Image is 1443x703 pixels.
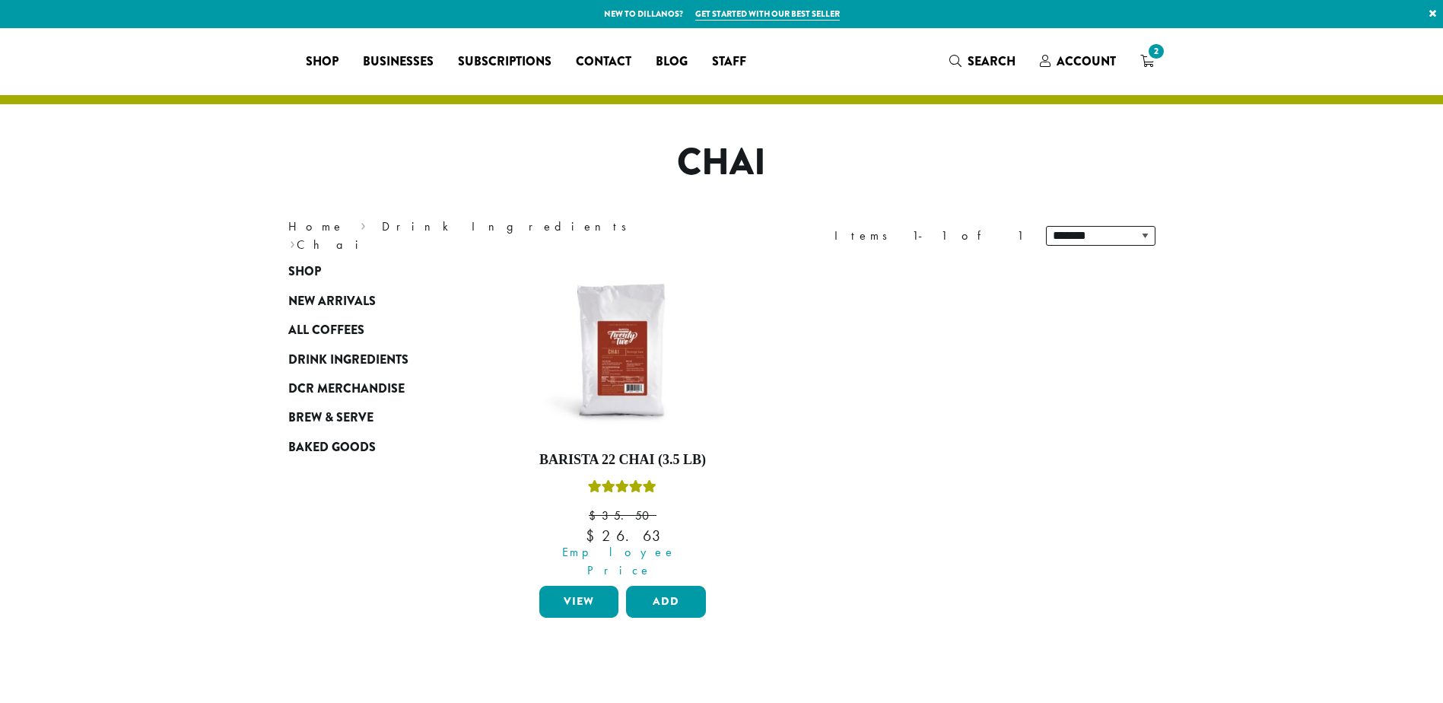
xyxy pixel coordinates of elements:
[288,409,373,428] span: Brew & Serve
[277,141,1167,185] h1: Chai
[288,321,364,340] span: All Coffees
[363,52,434,72] span: Businesses
[288,218,345,234] a: Home
[288,316,471,345] a: All Coffees
[288,351,408,370] span: Drink Ingredients
[288,262,321,282] span: Shop
[588,478,656,501] div: Rated 5.00 out of 5
[656,52,688,72] span: Blog
[288,292,376,311] span: New Arrivals
[586,526,659,546] bdi: 26.63
[288,374,471,403] a: DCR Merchandise
[294,49,351,74] a: Shop
[586,526,602,546] span: $
[288,345,471,374] a: Drink Ingredients
[539,586,619,618] a: View
[700,49,758,74] a: Staff
[576,52,631,72] span: Contact
[288,433,471,462] a: Baked Goods
[695,8,840,21] a: Get started with our best seller
[382,218,637,234] a: Drink Ingredients
[536,452,710,469] h4: Barista 22 Chai (3.5 lb)
[834,227,1023,245] div: Items 1-1 of 1
[458,52,551,72] span: Subscriptions
[288,257,471,286] a: Shop
[288,218,699,254] nav: Breadcrumb
[535,265,710,440] img: B22_PowderedMix_Chai-300x300.jpg
[288,287,471,316] a: New Arrivals
[306,52,339,72] span: Shop
[1146,41,1166,62] span: 2
[589,507,602,523] span: $
[529,543,710,580] span: Employee Price
[712,52,746,72] span: Staff
[1057,52,1116,70] span: Account
[361,212,366,236] span: ›
[968,52,1016,70] span: Search
[589,507,656,523] bdi: 35.50
[536,265,710,580] a: Barista 22 Chai (3.5 lb)Rated 5.00 out of 5 $35.50 Employee Price
[288,380,405,399] span: DCR Merchandise
[288,438,376,457] span: Baked Goods
[288,403,471,432] a: Brew & Serve
[626,586,706,618] button: Add
[937,49,1028,74] a: Search
[290,231,295,254] span: ›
